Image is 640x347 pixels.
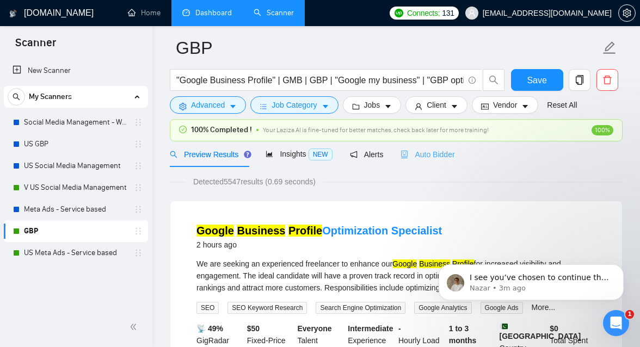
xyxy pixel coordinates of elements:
b: Everyone [298,324,332,333]
li: New Scanner [4,60,148,82]
img: upwork-logo.png [395,9,403,17]
button: barsJob Categorycaret-down [250,96,338,114]
span: Connects: [407,7,440,19]
span: Detected 5547 results (0.69 seconds) [186,176,323,188]
button: delete [596,69,618,91]
iframe: Intercom notifications message [422,241,640,318]
span: 1 [625,310,634,319]
span: SEO Keyword Research [227,302,307,314]
span: bars [260,102,267,110]
span: Jobs [364,99,380,111]
b: - [398,324,401,333]
div: Tooltip anchor [243,150,253,159]
img: 🇵🇰 [500,323,508,330]
span: user [415,102,422,110]
span: caret-down [229,102,237,110]
button: Save [511,69,563,91]
span: Job Category [272,99,317,111]
button: setting [618,4,636,22]
mark: Google [196,225,234,237]
a: US Meta Ads - Service based [24,242,127,264]
span: holder [134,140,143,148]
span: Advanced [191,99,225,111]
span: caret-down [451,102,458,110]
span: holder [134,183,143,192]
span: Google Analytics [414,302,471,314]
span: edit [602,41,617,55]
mark: Business [237,225,285,237]
input: Search Freelance Jobs... [176,73,464,87]
a: Google Business ProfileOptimization Specialist [196,225,442,237]
a: US Social Media Management [24,155,127,177]
span: notification [350,151,358,158]
span: copy [569,75,590,85]
a: GBP [24,220,127,242]
span: Your Laziza AI is fine-tuned for better matches, check back later for more training! [263,126,489,134]
span: Search Engine Optimization [316,302,405,314]
button: userClientcaret-down [405,96,467,114]
span: holder [134,249,143,257]
b: [GEOGRAPHIC_DATA] [500,323,581,340]
span: Vendor [493,99,517,111]
a: V US Social Media Management [24,177,127,199]
button: folderJobscaret-down [343,96,402,114]
li: My Scanners [4,86,148,264]
span: setting [179,102,187,110]
b: $ 50 [247,324,260,333]
span: holder [134,162,143,170]
b: 1 to 3 months [449,324,477,345]
span: check-circle [179,126,187,133]
span: Preview Results [170,150,248,159]
input: Scanner name... [176,34,600,61]
span: search [483,75,504,85]
span: 100% Completed ! [191,124,252,136]
span: folder [352,102,360,110]
span: Save [527,73,546,87]
button: search [8,88,25,106]
span: double-left [130,321,140,332]
span: area-chart [266,150,273,158]
span: Client [427,99,446,111]
iframe: Intercom live chat [603,310,629,336]
a: US GBP [24,133,127,155]
span: search [8,93,24,101]
mark: Google [392,259,417,268]
span: 131 [442,7,454,19]
b: Intermediate [348,324,393,333]
span: delete [597,75,618,85]
span: SEO [196,302,219,314]
button: copy [569,69,590,91]
span: caret-down [384,102,392,110]
span: search [170,151,177,158]
span: Scanner [7,35,65,58]
a: Social Media Management - Worldwide [24,111,127,133]
span: holder [134,118,143,127]
span: Alerts [350,150,384,159]
button: idcardVendorcaret-down [472,96,538,114]
span: idcard [481,102,489,110]
span: Auto Bidder [401,150,454,159]
span: My Scanners [29,86,72,108]
a: Meta Ads - Service based [24,199,127,220]
a: homeHome [128,8,161,17]
div: 2 hours ago [196,238,442,251]
mark: Profile [288,225,322,237]
div: We are seeking an experienced freelancer to enhance our for increased visibility and engagement. ... [196,258,596,294]
a: setting [618,9,636,17]
span: holder [134,205,143,214]
span: caret-down [521,102,529,110]
a: New Scanner [13,60,139,82]
span: setting [619,9,635,17]
span: user [468,9,476,17]
mark: Business [419,259,450,268]
b: 📡 49% [196,324,223,333]
span: 100% [592,125,613,135]
a: Reset All [547,99,577,111]
a: dashboardDashboard [182,8,232,17]
a: searchScanner [254,8,294,17]
span: holder [134,227,143,236]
